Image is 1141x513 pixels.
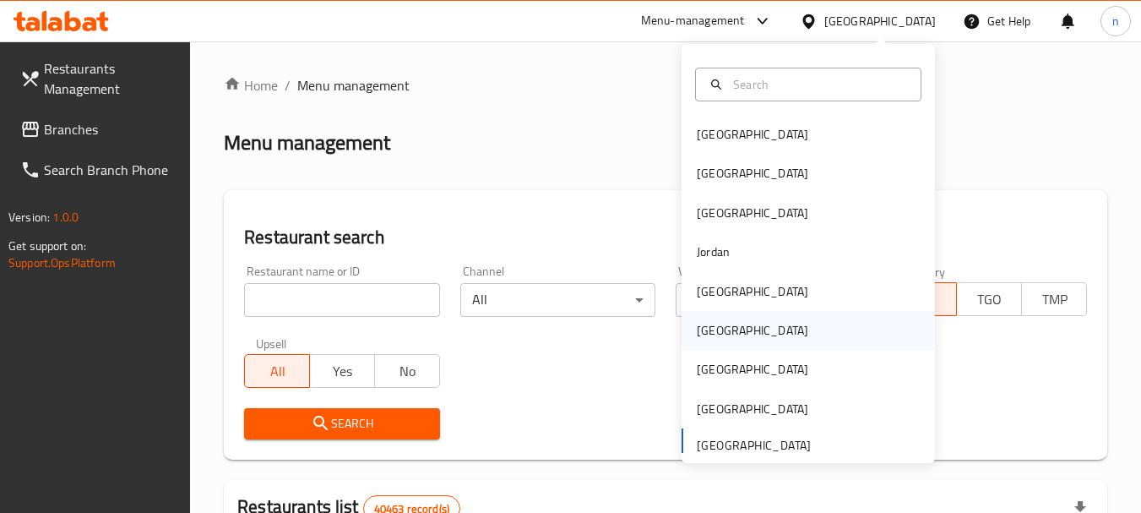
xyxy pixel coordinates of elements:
span: Yes [317,359,368,384]
span: Restaurants Management [44,58,177,99]
div: [GEOGRAPHIC_DATA] [697,360,808,379]
button: TMP [1021,282,1087,316]
input: Search [726,75,910,94]
span: Search Branch Phone [44,160,177,180]
a: Support.OpsPlatform [8,252,116,274]
div: Menu-management [641,11,745,31]
span: TMP [1029,287,1080,312]
li: / [285,75,291,96]
span: All [252,359,303,384]
a: Home [224,75,278,96]
nav: breadcrumb [224,75,1107,96]
button: TGO [956,282,1022,316]
span: Search [258,413,426,434]
h2: Restaurant search [244,225,1087,250]
button: No [374,354,440,388]
button: All [244,354,310,388]
button: Yes [309,354,375,388]
span: Version: [8,206,50,228]
div: [GEOGRAPHIC_DATA] [697,400,808,418]
a: Restaurants Management [7,48,191,109]
span: Get support on: [8,235,86,257]
span: 1.0.0 [52,206,79,228]
div: [GEOGRAPHIC_DATA] [697,282,808,301]
div: [GEOGRAPHIC_DATA] [697,321,808,340]
div: [GEOGRAPHIC_DATA] [697,125,808,144]
span: TGO [964,287,1015,312]
span: n [1112,12,1119,30]
span: No [382,359,433,384]
span: Branches [44,119,177,139]
label: Upsell [256,337,287,349]
div: Jordan [697,243,730,261]
h2: Menu management [224,129,390,156]
div: [GEOGRAPHIC_DATA] [697,164,808,183]
div: [GEOGRAPHIC_DATA] [824,12,936,30]
span: Menu management [297,75,410,96]
button: Search [244,408,439,439]
label: Delivery [904,265,946,277]
div: All [460,283,655,317]
div: [GEOGRAPHIC_DATA] [697,204,808,222]
a: Branches [7,109,191,150]
a: Search Branch Phone [7,150,191,190]
div: All [676,283,871,317]
input: Search for restaurant name or ID.. [244,283,439,317]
